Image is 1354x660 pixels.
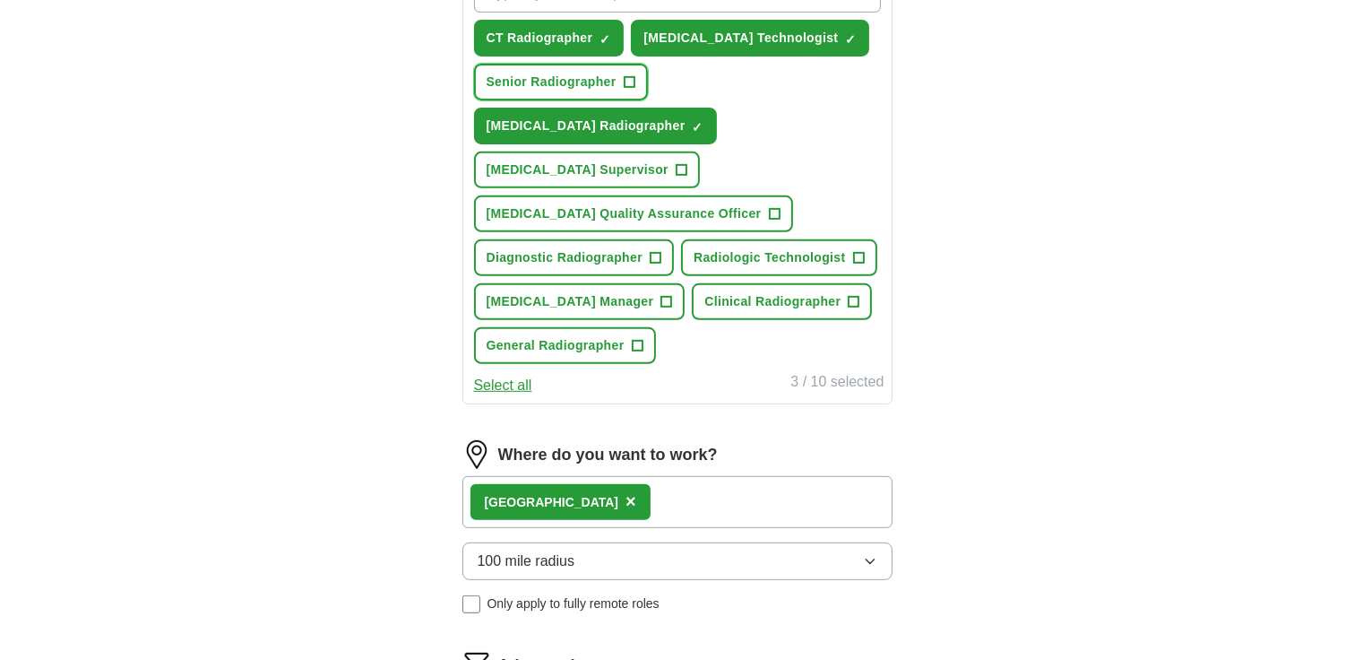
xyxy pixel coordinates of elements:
button: Radiologic Technologist [681,239,877,276]
img: location.png [462,440,491,469]
span: ✓ [599,32,610,47]
span: [MEDICAL_DATA] Technologist [643,29,838,48]
button: [MEDICAL_DATA] Radiographer✓ [474,108,717,144]
div: 3 / 10 selected [790,371,884,396]
span: [MEDICAL_DATA] Radiographer [487,117,686,135]
span: [MEDICAL_DATA] Supervisor [487,161,668,179]
button: Select all [474,375,532,396]
span: Senior Radiographer [487,73,617,91]
button: Senior Radiographer [474,64,648,100]
span: [MEDICAL_DATA] Quality Assurance Officer [487,204,762,223]
button: Diagnostic Radiographer [474,239,675,276]
input: Only apply to fully remote roles [462,595,480,613]
span: Diagnostic Radiographer [487,248,643,267]
button: General Radiographer [474,327,656,364]
span: 100 mile radius [478,551,575,572]
button: 100 mile radius [462,543,893,580]
span: × [625,491,636,511]
button: [MEDICAL_DATA] Quality Assurance Officer [474,195,793,232]
span: Clinical Radiographer [704,292,841,311]
button: Clinical Radiographer [692,283,872,320]
label: Where do you want to work? [498,443,718,467]
div: [GEOGRAPHIC_DATA] [485,493,619,512]
span: ✓ [845,32,856,47]
span: Radiologic Technologist [694,248,846,267]
span: General Radiographer [487,336,625,355]
button: [MEDICAL_DATA] Manager [474,283,686,320]
span: [MEDICAL_DATA] Manager [487,292,654,311]
button: [MEDICAL_DATA] Supervisor [474,152,700,188]
button: × [625,489,636,516]
span: Only apply to fully remote roles [487,595,660,613]
span: ✓ [693,120,703,135]
button: [MEDICAL_DATA] Technologist✓ [631,20,869,56]
button: CT Radiographer✓ [474,20,625,56]
span: CT Radiographer [487,29,593,48]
